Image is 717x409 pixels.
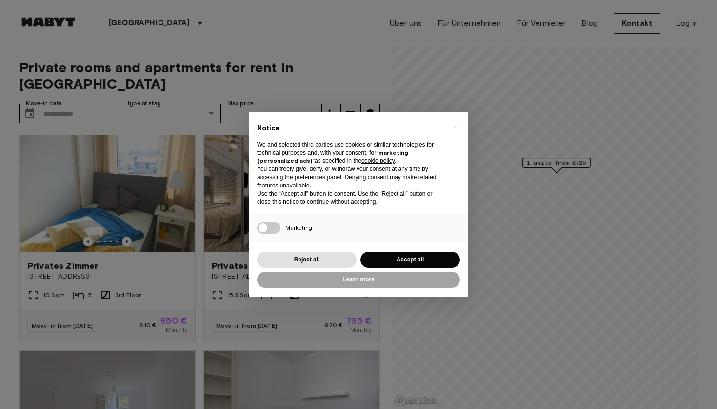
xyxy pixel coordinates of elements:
span: × [454,121,457,133]
h2: Notice [257,123,444,133]
p: Use the “Accept all” button to consent. Use the “Reject all” button or close this notice to conti... [257,190,444,206]
button: Reject all [257,252,357,268]
span: Marketing [285,224,312,231]
a: cookie policy [361,157,395,164]
button: Learn more [257,272,460,288]
button: Close this notice [447,119,463,135]
button: Accept all [360,252,460,268]
p: You can freely give, deny, or withdraw your consent at any time by accessing the preferences pane... [257,165,444,189]
p: We and selected third parties use cookies or similar technologies for technical purposes and, wit... [257,141,444,165]
strong: “marketing (personalized ads)” [257,149,408,165]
